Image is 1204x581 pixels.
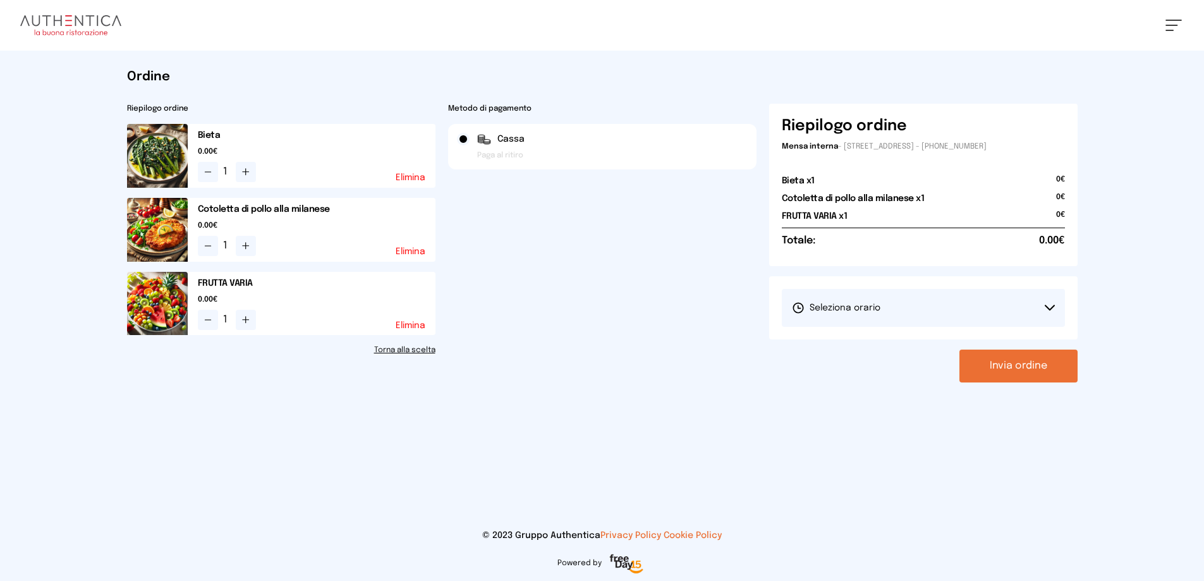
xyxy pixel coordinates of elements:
[198,203,435,216] h2: Cotoletta di pollo alla milanese
[223,164,231,180] span: 1
[448,104,757,114] h2: Metodo di pagamento
[396,247,425,256] button: Elimina
[198,295,435,305] span: 0.00€
[782,233,815,248] h6: Totale:
[557,558,602,568] span: Powered by
[127,124,188,188] img: media
[664,531,722,540] a: Cookie Policy
[792,302,880,314] span: Seleziona orario
[477,150,523,161] span: Paga al ritiro
[198,221,435,231] span: 0.00€
[782,210,848,223] h2: FRUTTA VARIA x1
[223,312,231,327] span: 1
[127,104,435,114] h2: Riepilogo ordine
[1039,233,1065,248] span: 0.00€
[1056,174,1065,192] span: 0€
[782,143,838,150] span: Mensa interna
[396,173,425,182] button: Elimina
[959,350,1078,382] button: Invia ordine
[782,289,1065,327] button: Seleziona orario
[198,129,435,142] h2: Bieta
[20,529,1184,542] p: © 2023 Gruppo Authentica
[127,198,188,262] img: media
[127,272,188,336] img: media
[198,277,435,290] h2: FRUTTA VARIA
[1056,192,1065,210] span: 0€
[198,147,435,157] span: 0.00€
[127,345,435,355] a: Torna alla scelta
[497,133,525,145] span: Cassa
[396,321,425,330] button: Elimina
[782,174,815,187] h2: Bieta x1
[600,531,661,540] a: Privacy Policy
[127,68,1078,86] h1: Ordine
[782,192,925,205] h2: Cotoletta di pollo alla milanese x1
[20,15,121,35] img: logo.8f33a47.png
[607,552,647,577] img: logo-freeday.3e08031.png
[223,238,231,254] span: 1
[782,116,907,137] h6: Riepilogo ordine
[1056,210,1065,228] span: 0€
[782,142,1065,152] p: - [STREET_ADDRESS] - [PHONE_NUMBER]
